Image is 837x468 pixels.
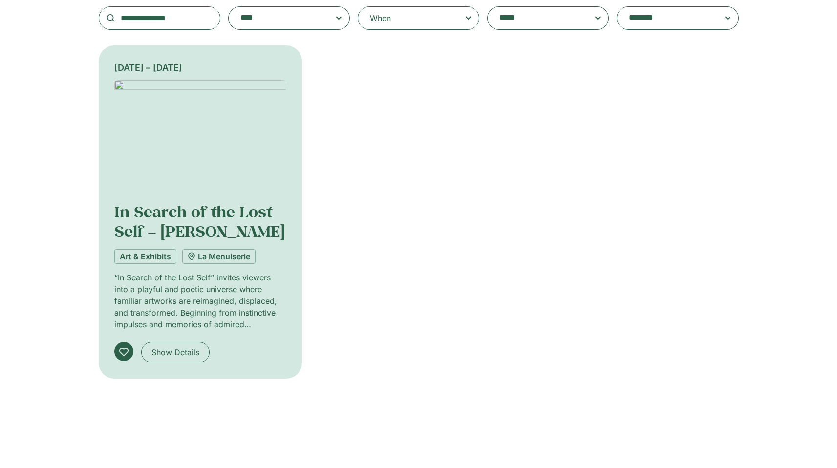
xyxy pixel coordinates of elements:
textarea: Search [499,11,578,25]
p: “In Search of the Lost Self” invites viewers into a playful and poetic universe where familiar ar... [114,272,287,330]
span: Show Details [151,346,199,358]
textarea: Search [240,11,319,25]
a: La Menuiserie [182,249,256,264]
div: When [370,12,391,24]
a: In Search of the Lost Self – [PERSON_NAME] [114,201,284,241]
textarea: Search [629,11,707,25]
a: Show Details [141,342,210,362]
a: Art & Exhibits [114,249,176,264]
div: [DATE] – [DATE] [114,61,287,74]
